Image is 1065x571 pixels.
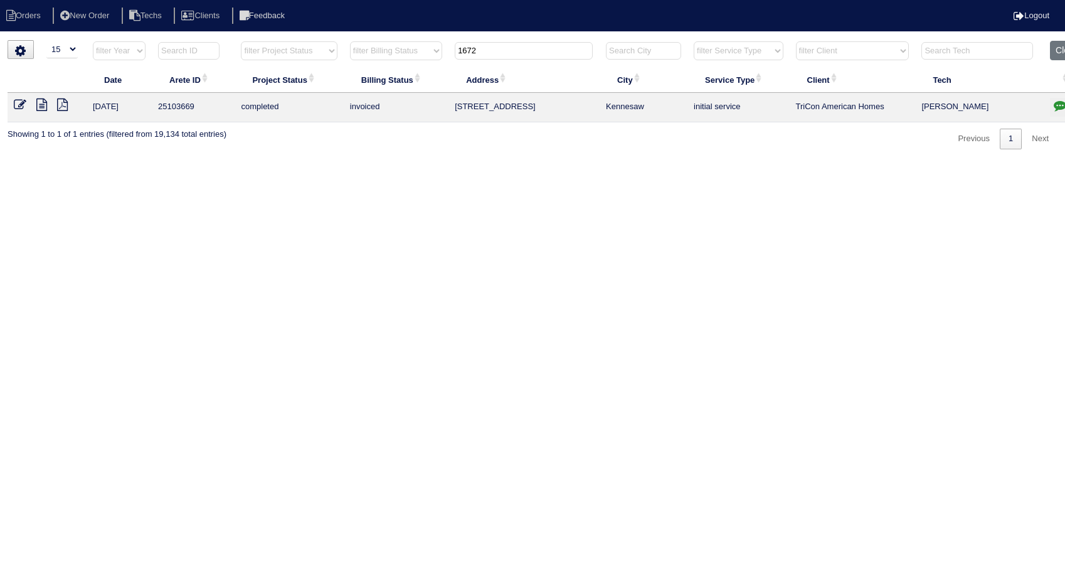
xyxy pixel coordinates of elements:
th: Client: activate to sort column ascending [790,67,916,93]
a: Techs [122,11,172,20]
li: Feedback [232,8,295,24]
td: completed [235,93,343,122]
a: Logout [1014,11,1049,20]
a: 1 [1000,129,1022,149]
th: Address: activate to sort column ascending [448,67,600,93]
th: Tech [915,67,1044,93]
input: Search City [606,42,681,60]
td: [PERSON_NAME] [915,93,1044,122]
td: [DATE] [87,93,152,122]
th: Billing Status: activate to sort column ascending [344,67,448,93]
a: New Order [53,11,119,20]
th: City: activate to sort column ascending [600,67,687,93]
a: Clients [174,11,230,20]
td: invoiced [344,93,448,122]
div: Showing 1 to 1 of 1 entries (filtered from 19,134 total entries) [8,122,226,140]
input: Search Address [455,42,593,60]
td: 25103669 [152,93,235,122]
th: Service Type: activate to sort column ascending [687,67,789,93]
td: initial service [687,93,789,122]
input: Search ID [158,42,220,60]
td: Kennesaw [600,93,687,122]
td: TriCon American Homes [790,93,916,122]
li: New Order [53,8,119,24]
li: Techs [122,8,172,24]
td: [STREET_ADDRESS] [448,93,600,122]
th: Date [87,67,152,93]
a: Previous [949,129,999,149]
th: Project Status: activate to sort column ascending [235,67,343,93]
li: Clients [174,8,230,24]
th: Arete ID: activate to sort column ascending [152,67,235,93]
input: Search Tech [921,42,1033,60]
a: Next [1023,129,1057,149]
